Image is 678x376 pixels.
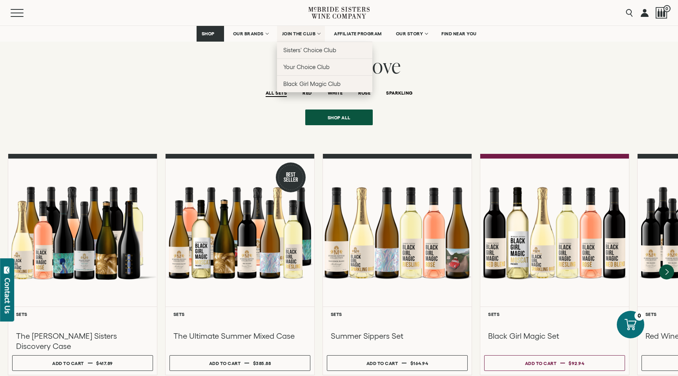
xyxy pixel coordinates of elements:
[386,90,412,97] button: SPARKLING
[328,90,343,97] button: WHITE
[202,31,215,37] span: SHOP
[283,64,330,70] span: Your Choice Club
[11,9,39,17] button: Mobile Menu Trigger
[391,26,433,42] a: OUR STORY
[209,358,241,369] div: Add to cart
[480,154,629,375] a: Black Girl Magic Set Sets Black Girl Magic Set Add to cart $92.94
[283,80,341,87] span: Black Girl Magic Club
[277,42,372,58] a: Sisters' Choice Club
[277,58,372,75] a: Your Choice Club
[96,361,113,366] span: $417.89
[16,331,149,351] h3: The [PERSON_NAME] Sisters Discovery Case
[266,90,287,97] button: ALL SETS
[233,31,264,37] span: OUR BRANDS
[358,90,370,97] button: ROSÉ
[314,110,365,125] span: Shop all
[277,26,325,42] a: JOIN THE CLUB
[331,331,464,341] h3: Summer Sippers Set
[4,278,11,314] div: Contact Us
[197,26,224,42] a: SHOP
[362,52,401,79] span: Love
[52,358,84,369] div: Add to cart
[659,265,674,279] button: Next
[331,312,464,317] h6: Sets
[663,5,671,12] span: 0
[525,358,557,369] div: Add to cart
[12,355,153,371] button: Add to cart $417.89
[303,90,312,97] button: RED
[488,312,621,317] h6: Sets
[173,312,306,317] h6: Sets
[634,311,644,321] div: 0
[253,361,271,366] span: $385.88
[441,31,477,37] span: FIND NEAR YOU
[305,110,373,125] a: Shop all
[169,355,310,371] button: Add to cart $385.88
[283,47,336,53] span: Sisters' Choice Club
[16,312,149,317] h6: Sets
[8,154,157,375] a: McBride Sisters Full Set Sets The [PERSON_NAME] Sisters Discovery Case Add to cart $417.89
[323,154,472,375] a: Summer Sippers Set Sets Summer Sippers Set Add to cart $164.94
[282,31,316,37] span: JOIN THE CLUB
[334,31,382,37] span: AFFILIATE PROGRAM
[484,355,625,371] button: Add to cart $92.94
[329,26,387,42] a: AFFILIATE PROGRAM
[228,26,273,42] a: OUR BRANDS
[327,355,468,371] button: Add to cart $164.94
[488,331,621,341] h3: Black Girl Magic Set
[436,26,482,42] a: FIND NEAR YOU
[165,154,315,375] a: Best Seller The Ultimate Summer Mixed Case Sets The Ultimate Summer Mixed Case Add to cart $385.88
[366,358,398,369] div: Add to cart
[410,361,428,366] span: $164.94
[569,361,584,366] span: $92.94
[277,75,372,92] a: Black Girl Magic Club
[396,31,423,37] span: OUR STORY
[173,331,306,341] h3: The Ultimate Summer Mixed Case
